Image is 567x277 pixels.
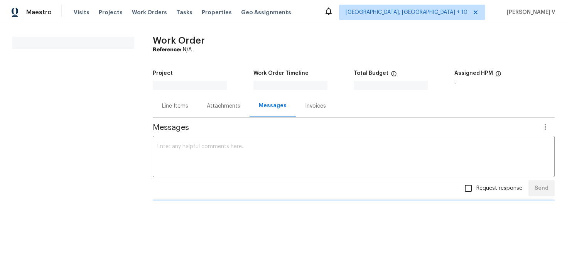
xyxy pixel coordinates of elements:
span: [PERSON_NAME] V [504,8,555,16]
span: The hpm assigned to this work order. [495,71,501,81]
span: Geo Assignments [241,8,291,16]
span: The total cost of line items that have been proposed by Opendoor. This sum includes line items th... [391,71,397,81]
h5: Assigned HPM [454,71,493,76]
h5: Project [153,71,173,76]
div: N/A [153,46,555,54]
span: Properties [202,8,232,16]
div: Messages [259,102,287,110]
div: Attachments [207,102,240,110]
div: Line Items [162,102,188,110]
h5: Total Budget [354,71,388,76]
span: Maestro [26,8,52,16]
span: Messages [153,124,536,132]
span: Projects [99,8,123,16]
span: Request response [476,184,522,193]
b: Reference: [153,47,181,52]
span: Work Orders [132,8,167,16]
span: Visits [74,8,89,16]
div: Invoices [305,102,326,110]
span: Work Order [153,36,205,45]
span: Tasks [176,10,192,15]
span: [GEOGRAPHIC_DATA], [GEOGRAPHIC_DATA] + 10 [346,8,467,16]
div: - [454,81,555,86]
h5: Work Order Timeline [253,71,309,76]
